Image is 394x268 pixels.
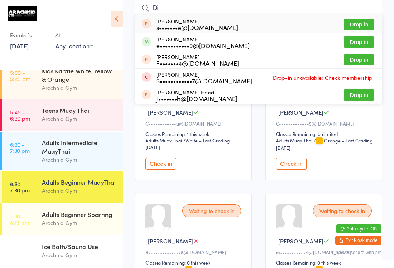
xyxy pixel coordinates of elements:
[278,237,324,245] span: [PERSON_NAME]
[10,41,29,50] a: [DATE]
[271,72,374,83] span: Drop-in unavailable: Check membership
[156,78,252,84] div: S••••••••••••7@[DOMAIN_NAME]
[145,137,182,144] div: Adults Muay Thai
[276,120,374,127] div: C•••••••••••••5@[DOMAIN_NAME]
[156,18,238,30] div: [PERSON_NAME]
[42,242,116,251] div: Ice Bath/Sauna Use
[276,249,374,255] div: m•••••••••••4@[DOMAIN_NAME]
[344,19,374,30] button: Drop in
[10,245,32,258] time: 9:00 - 10:00 pm
[10,69,30,82] time: 5:00 - 5:45 pm
[276,137,372,151] span: / Orange – Last Grading [DATE]
[2,132,123,170] a: 6:30 -7:30 pmAdults Intermediate MuayThaiArachnid Gym
[182,204,241,217] div: Waiting to check in
[42,83,116,92] div: Arachnid Gym
[156,89,237,101] div: [PERSON_NAME] Head
[145,120,244,127] div: C••••••••••••u@[DOMAIN_NAME]
[156,71,252,84] div: [PERSON_NAME]
[8,6,37,21] img: Arachnid Gym
[42,186,116,195] div: Arachnid Gym
[156,60,239,66] div: F•••••••4@[DOMAIN_NAME]
[2,171,123,203] a: 6:30 -7:30 pmAdults Beginner MuayThaiArachnid Gym
[42,218,116,227] div: Arachnid Gym
[344,89,374,101] button: Drop in
[2,236,123,267] a: 9:00 -10:00 pmIce Bath/Sauna UseArachnid Gym
[2,99,123,131] a: 5:45 -6:30 pmTeens Muay ThaiArachnid Gym
[276,137,312,144] div: Adults Muay Thai
[145,249,244,255] div: B••••••••••••••8@[DOMAIN_NAME]
[42,106,116,114] div: Teens Muay Thai
[276,131,374,137] div: Classes Remaining: Unlimited
[148,237,193,245] span: [PERSON_NAME]
[148,108,193,116] span: [PERSON_NAME]
[42,114,116,123] div: Arachnid Gym
[156,24,238,30] div: s•••••••e@[DOMAIN_NAME]
[10,213,29,225] time: 7:30 - 8:15 pm
[2,60,123,99] a: 5:00 -5:45 pmKids Karate White, Yellow & OrangeArachnid Gym
[156,54,239,66] div: [PERSON_NAME]
[42,66,116,83] div: Kids Karate White, Yellow & Orange
[10,109,30,121] time: 5:45 - 6:30 pm
[42,251,116,260] div: Arachnid Gym
[55,41,93,50] div: Any location
[156,95,237,101] div: J•••••••h@[DOMAIN_NAME]
[42,210,116,218] div: Adults Beginner Sparring
[55,29,93,41] div: At
[145,131,244,137] div: Classes Remaining: 1 this week
[336,224,381,233] button: Auto-cycle: ON
[42,178,116,186] div: Adults Beginner MuayThai
[10,181,30,193] time: 6:30 - 7:30 pm
[336,250,381,255] button: how to secure with pin
[276,158,307,170] button: Check in
[42,155,116,164] div: Arachnid Gym
[344,54,374,65] button: Drop in
[10,29,48,41] div: Events for
[156,42,250,48] div: e•••••••••••9@[DOMAIN_NAME]
[145,158,176,170] button: Check in
[145,259,244,266] div: Classes Remaining: 0 this week
[276,259,374,266] div: Classes Remaining: 0 this week
[156,36,250,48] div: [PERSON_NAME]
[278,108,324,116] span: [PERSON_NAME]
[313,204,372,217] div: Waiting to check in
[344,36,374,48] button: Drop in
[10,141,30,154] time: 6:30 - 7:30 pm
[42,138,116,155] div: Adults Intermediate MuayThai
[335,236,381,245] button: Exit kiosk mode
[2,203,123,235] a: 7:30 -8:15 pmAdults Beginner SparringArachnid Gym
